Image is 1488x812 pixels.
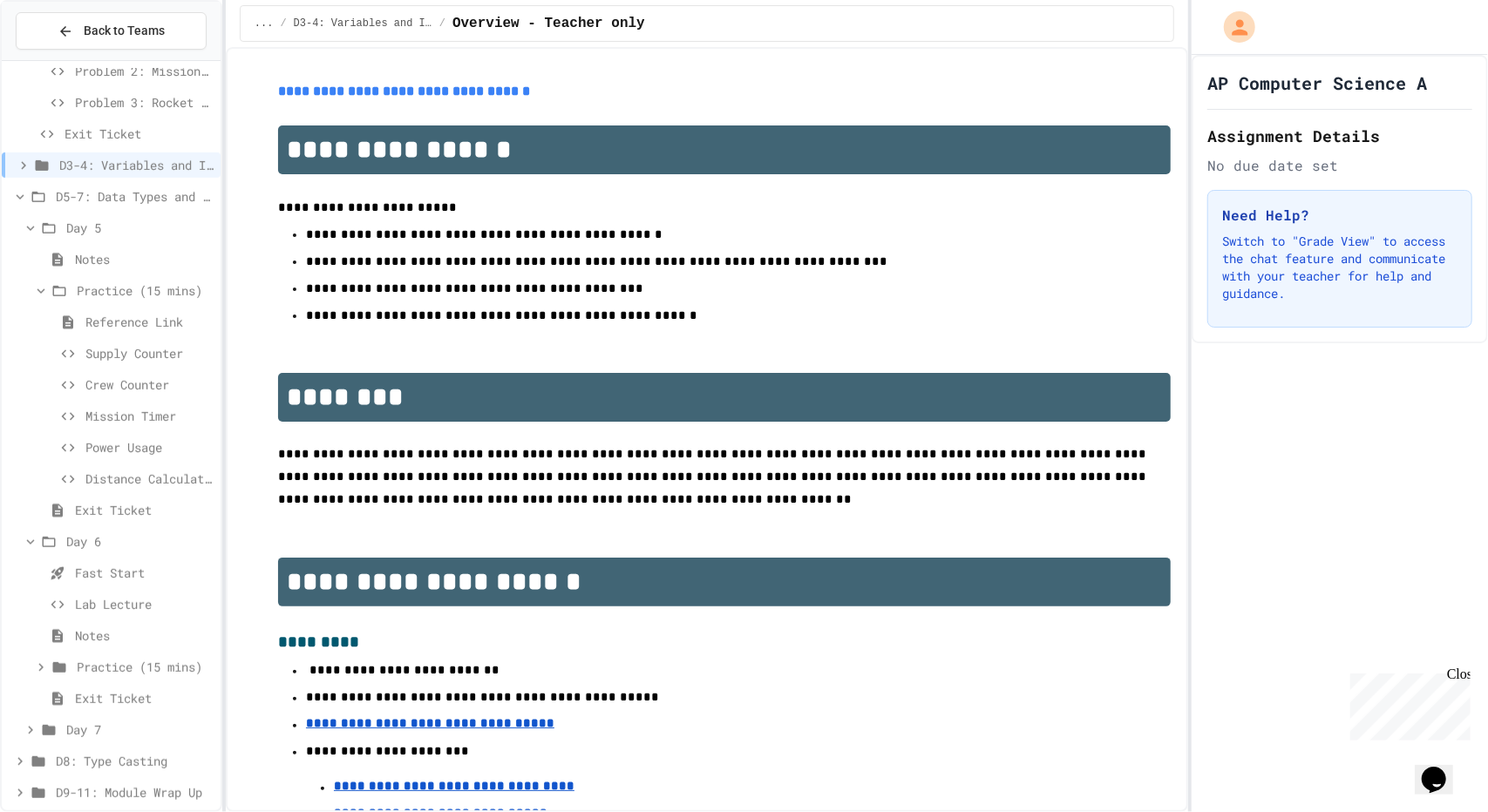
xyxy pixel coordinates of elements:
[280,17,286,30] span: /
[85,438,214,457] span: Power Usage
[56,783,214,802] span: D9-11: Module Wrap Up
[59,156,214,174] span: D3-4: Variables and Input
[439,17,445,30] span: /
[1222,233,1457,302] p: Switch to "Grade View" to access the chat feature and communicate with your teacher for help and ...
[75,689,214,707] span: Exit Ticket
[85,376,214,394] span: Crew Counter
[66,721,214,739] span: Day 7
[75,250,214,268] span: Notes
[7,7,120,111] div: Chat with us now!Close
[66,219,214,237] span: Day 5
[1207,71,1427,95] h1: AP Computer Science A
[452,13,645,34] span: Overview - Teacher only
[1343,667,1471,741] iframe: chat widget
[75,595,214,613] span: Lab Lecture
[77,281,214,300] span: Practice (15 mins)
[255,17,274,30] span: ...
[294,17,432,30] span: D3-4: Variables and Input
[66,532,214,551] span: Day 6
[1415,742,1471,795] iframe: chat widget
[56,752,214,770] span: D8: Type Casting
[1207,124,1472,148] h2: Assignment Details
[1207,155,1472,176] div: No due date set
[75,626,214,645] span: Notes
[1206,7,1260,47] div: My Account
[84,22,165,40] span: Back to Teams
[85,407,214,425] span: Mission Timer
[56,187,214,206] span: D5-7: Data Types and Number Calculations
[75,62,214,80] span: Problem 2: Mission Log with border
[85,313,214,331] span: Reference Link
[85,344,214,362] span: Supply Counter
[75,564,214,582] span: Fast Start
[65,125,214,143] span: Exit Ticket
[75,93,214,112] span: Problem 3: Rocket Launch
[75,501,214,519] span: Exit Ticket
[85,470,214,488] span: Distance Calculator
[77,658,214,676] span: Practice (15 mins)
[1222,205,1457,226] h3: Need Help?
[16,12,207,50] button: Back to Teams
